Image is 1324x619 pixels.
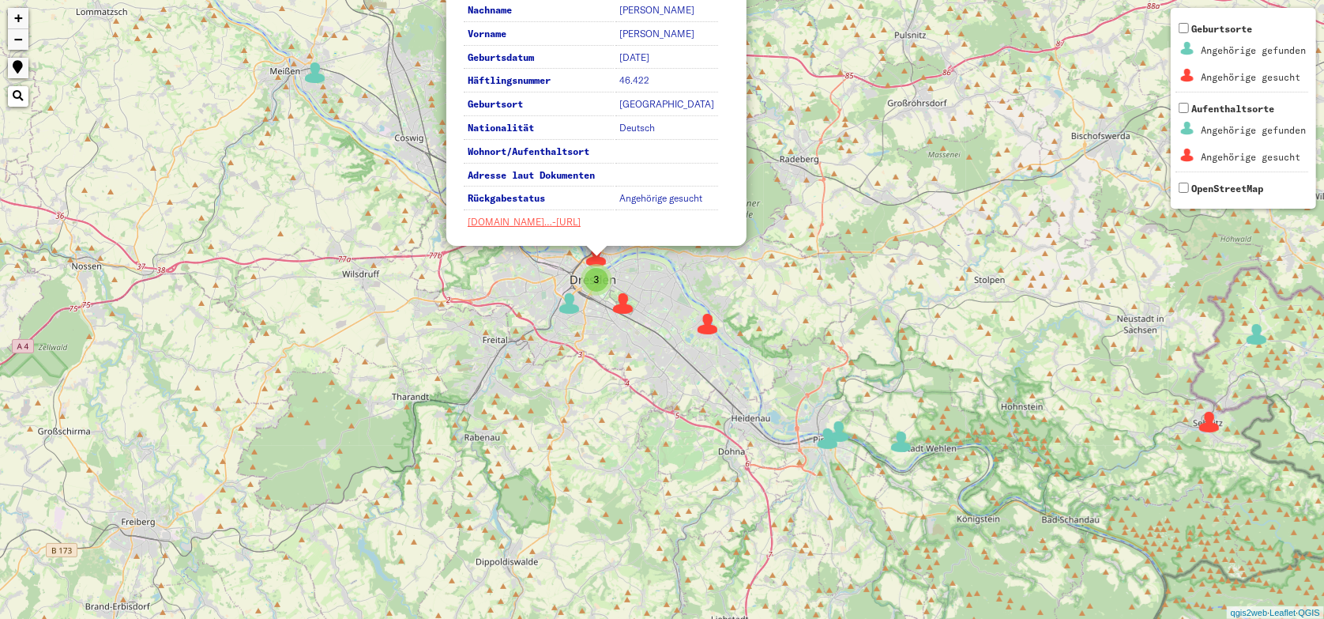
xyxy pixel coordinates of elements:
th: Wohnort/Aufenthaltsort [464,142,614,164]
td: 46.422 [615,70,718,92]
td: Angehörige gesucht [1200,145,1307,170]
td: [DATE] [615,47,718,70]
td: [PERSON_NAME] [615,24,718,46]
th: Häftlingsnummer [464,70,614,92]
th: Rückgabestatus [464,188,614,210]
a: Zoom out [8,29,28,50]
th: Adresse laut Dokumenten [464,165,614,187]
td: Deutsch [615,118,718,140]
th: Geburtsdatum [464,47,614,70]
input: AufenthaltsorteAngehörige gefundenAngehörige gesucht [1179,103,1189,113]
img: Aufenthaltsorte_1_Angeh%C3%B6rigegesucht1.png [1178,145,1198,165]
td: Angehörige gesucht [615,188,718,210]
a: QGIS [1298,608,1320,617]
input: OpenStreetMap [1179,183,1189,193]
a: Leaflet [1269,608,1296,617]
a: qgis2web [1231,608,1267,617]
td: Angehörige gefunden [1200,38,1307,63]
a: [DOMAIN_NAME]…-[URL] [468,216,581,228]
a: Show me where I am [8,58,28,78]
td: [GEOGRAPHIC_DATA] [615,94,718,116]
span: 3 [594,274,600,285]
span: OpenStreetMap [1191,183,1263,194]
td: Angehörige gefunden [1200,118,1307,143]
img: Aufenthaltsorte_1_Angeh%C3%B6rigegefunden0.png [1178,119,1198,138]
img: Geburtsorte_2_Angeh%C3%B6rigegesucht1.png [1178,66,1198,85]
td: Angehörige gesucht [1200,65,1307,90]
th: Nationalität [464,118,614,140]
span: Geburtsorte [1175,23,1308,92]
input: GeburtsorteAngehörige gefundenAngehörige gesucht [1179,23,1189,33]
a: Zoom in [8,8,28,29]
img: Geburtsorte_2_Angeh%C3%B6rigegefunden0.png [1178,39,1198,59]
th: Geburtsort [464,94,614,116]
span: Aufenthaltsorte [1175,103,1308,172]
th: Vorname [464,24,614,46]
